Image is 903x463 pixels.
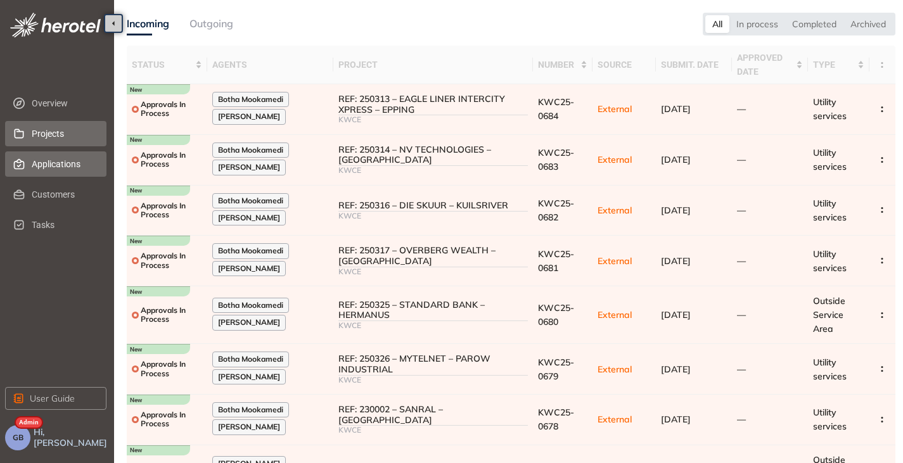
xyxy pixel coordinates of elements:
span: KWC25-0680 [538,302,574,327]
span: Utility services [813,147,847,172]
span: External [598,154,632,165]
span: [DATE] [661,364,691,375]
div: KWCE [338,115,528,124]
span: Tasks [32,212,96,238]
span: — [737,103,746,115]
div: Completed [785,15,843,33]
th: status [127,46,207,84]
span: Outside Service Area [813,295,845,334]
span: KWC25-0678 [538,407,574,432]
div: Outgoing [189,16,233,32]
th: approved date [732,46,808,84]
span: — [737,154,746,165]
span: Utility services [813,357,847,382]
span: Botha Mookamedi [218,301,283,310]
div: All [705,15,729,33]
span: [DATE] [661,309,691,320]
span: [DATE] [661,414,691,425]
span: [PERSON_NAME] [218,112,280,121]
span: Botha Mookamedi [218,246,283,255]
span: Applications [32,151,96,177]
span: status [132,58,193,72]
span: [DATE] [661,103,691,115]
span: External [598,205,632,216]
span: approved date [737,51,793,79]
span: — [737,255,746,267]
span: Customers [32,182,96,207]
span: KWC25-0682 [538,198,574,223]
span: Projects [32,121,96,146]
span: Approvals In Process [141,151,202,169]
img: logo [10,13,101,37]
span: External [598,364,632,375]
span: Overview [32,91,96,116]
div: REF: 250326 – MYTELNET – PAROW INDUSTRIAL [338,353,528,375]
span: Botha Mookamedi [218,95,283,104]
div: KWCE [338,376,528,384]
div: Incoming [127,16,169,32]
span: — [737,205,746,216]
button: GB [5,425,30,450]
span: — [737,414,746,425]
button: User Guide [5,387,106,410]
span: External [598,414,632,425]
div: REF: 250314 – NV TECHNOLOGIES – [GEOGRAPHIC_DATA] [338,144,528,166]
span: [DATE] [661,205,691,216]
span: Utility services [813,248,847,274]
span: [PERSON_NAME] [218,372,280,381]
th: project [333,46,533,84]
span: Utility services [813,198,847,223]
div: REF: 250325 – STANDARD BANK – HERMANUS [338,300,528,321]
span: Botha Mookamedi [218,405,283,414]
th: source [592,46,656,84]
span: Approvals In Process [141,360,202,378]
span: type [813,58,855,72]
div: KWCE [338,321,528,330]
th: type [808,46,869,84]
span: — [737,309,746,320]
span: number [538,58,578,72]
th: number [533,46,592,84]
span: [PERSON_NAME] [218,213,280,222]
span: KWC25-0679 [538,357,574,382]
span: [PERSON_NAME] [218,264,280,273]
span: Utility services [813,407,847,432]
span: Approvals In Process [141,410,202,429]
span: Approvals In Process [141,251,202,270]
span: User Guide [30,391,75,405]
span: [DATE] [661,154,691,165]
span: KWC25-0681 [538,248,574,274]
span: Approvals In Process [141,100,202,118]
span: External [598,103,632,115]
span: External [598,255,632,267]
div: KWCE [338,212,528,220]
th: submit. date [656,46,732,84]
div: Archived [843,15,893,33]
span: — [737,364,746,375]
span: Approvals In Process [141,306,202,324]
span: External [598,309,632,320]
span: Botha Mookamedi [218,146,283,155]
div: REF: 230002 – SANRAL – [GEOGRAPHIC_DATA] [338,404,528,426]
span: GB [13,433,23,442]
span: Botha Mookamedi [218,355,283,364]
span: Hi, [PERSON_NAME] [34,427,109,448]
span: [PERSON_NAME] [218,163,280,172]
span: KWC25-0683 [538,147,574,172]
span: Botha Mookamedi [218,196,283,205]
div: KWCE [338,267,528,276]
div: KWCE [338,426,528,434]
div: REF: 250316 – DIE SKUUR – KUILSRIVER [338,200,528,211]
span: [DATE] [661,255,691,267]
span: [PERSON_NAME] [218,318,280,327]
span: Approvals In Process [141,201,202,220]
div: REF: 250313 – EAGLE LINER INTERCITY XPRESS – EPPING [338,94,528,115]
th: agents [207,46,333,84]
span: [PERSON_NAME] [218,422,280,431]
span: KWC25-0684 [538,96,574,122]
span: Utility services [813,96,847,122]
div: In process [729,15,785,33]
div: REF: 250317 – OVERBERG WEALTH – [GEOGRAPHIC_DATA] [338,245,528,267]
div: KWCE [338,166,528,175]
